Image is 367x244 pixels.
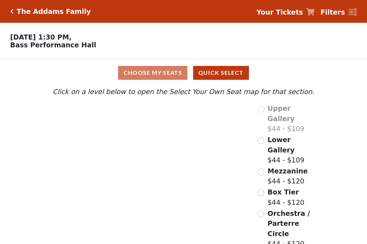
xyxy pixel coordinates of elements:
span: Lower Gallery [267,136,294,154]
span: Mezzanine [267,167,308,175]
path: Upper Gallery - Seats Available: 0 [86,107,167,126]
p: Click on a level below to open the Select Your Own Seat map for that section. [51,87,316,97]
label: $44 - $109 [267,135,316,165]
strong: Your Tickets [256,8,303,16]
label: $44 - $120 [267,166,308,186]
span: Box Tier [267,188,299,196]
path: Orchestra / Parterre Circle - Seats Available: 96 [131,175,213,224]
path: Lower Gallery - Seats Available: 211 [92,123,178,150]
a: Your Tickets [256,7,315,17]
span: Upper Gallery [267,104,294,123]
a: Filters [320,7,357,17]
button: Quick Select [193,66,249,80]
span: Orchestra / Parterre Circle [267,209,310,238]
a: Click here to go back to filters [10,9,14,14]
label: $44 - $120 [267,187,304,207]
h5: The Addams Family [17,7,91,16]
label: $44 - $109 [267,103,316,134]
strong: Filters [320,8,345,16]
